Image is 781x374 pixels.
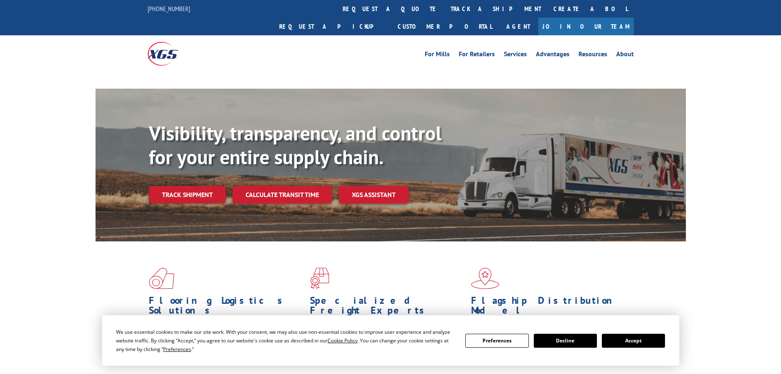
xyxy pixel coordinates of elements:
[536,51,569,60] a: Advantages
[102,315,679,366] div: Cookie Consent Prompt
[578,51,607,60] a: Resources
[310,268,329,289] img: xgs-icon-focused-on-flooring-red
[232,186,332,204] a: Calculate transit time
[116,328,455,353] div: We use essential cookies to make our site work. With your consent, we may also use non-essential ...
[273,18,392,35] a: Request a pickup
[149,186,226,203] a: Track shipment
[538,18,634,35] a: Join Our Team
[498,18,538,35] a: Agent
[425,51,450,60] a: For Mills
[149,296,304,319] h1: Flooring Logistics Solutions
[148,5,190,13] a: [PHONE_NUMBER]
[328,337,357,344] span: Cookie Policy
[616,51,634,60] a: About
[504,51,527,60] a: Services
[602,334,665,348] button: Accept
[149,120,442,170] b: Visibility, transparency, and control for your entire supply chain.
[392,18,498,35] a: Customer Portal
[459,51,495,60] a: For Retailers
[471,296,626,319] h1: Flagship Distribution Model
[163,346,191,353] span: Preferences
[310,296,465,319] h1: Specialized Freight Experts
[149,268,174,289] img: xgs-icon-total-supply-chain-intelligence-red
[471,268,499,289] img: xgs-icon-flagship-distribution-model-red
[534,334,597,348] button: Decline
[339,186,409,204] a: XGS ASSISTANT
[465,334,528,348] button: Preferences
